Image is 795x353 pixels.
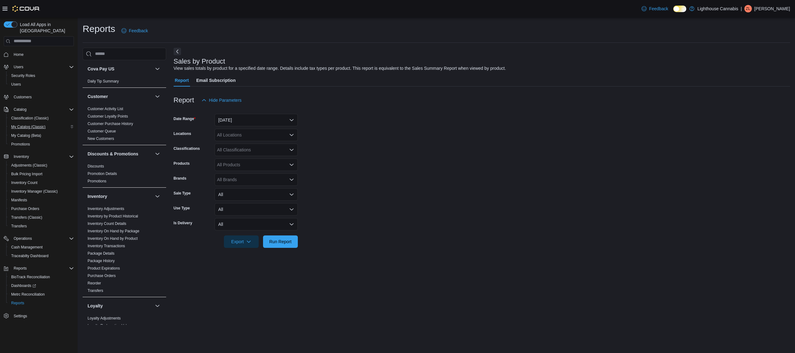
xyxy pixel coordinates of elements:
[88,79,119,83] a: Daily Tip Summary
[9,141,74,148] span: Promotions
[9,188,60,195] a: Inventory Manager (Classic)
[9,179,40,186] a: Inventory Count
[11,283,36,288] span: Dashboards
[88,151,152,157] button: Discounts & Promotions
[6,299,76,307] button: Reports
[11,106,29,113] button: Catalog
[9,114,51,122] a: Classification (Classic)
[11,153,74,160] span: Inventory
[12,6,40,12] img: Cova
[88,259,115,263] a: Package History
[83,105,166,145] div: Customer
[9,72,74,79] span: Security Roles
[88,121,133,126] span: Customer Purchase History
[174,146,200,151] label: Classifications
[11,142,30,147] span: Promotions
[9,141,33,148] a: Promotions
[9,244,74,251] span: Cash Management
[88,221,126,226] a: Inventory Count Details
[9,196,30,204] a: Manifests
[9,162,50,169] a: Adjustments (Classic)
[88,151,138,157] h3: Discounts & Promotions
[88,266,120,270] a: Product Expirations
[88,93,152,100] button: Customer
[88,273,116,278] span: Purchase Orders
[11,215,42,220] span: Transfers (Classic)
[9,282,74,289] span: Dashboards
[11,93,34,101] a: Customers
[11,133,41,138] span: My Catalog (Beta)
[14,236,32,241] span: Operations
[9,162,74,169] span: Adjustments (Classic)
[14,107,26,112] span: Catalog
[83,23,115,35] h1: Reports
[1,152,76,161] button: Inventory
[11,172,43,176] span: Bulk Pricing Import
[83,78,166,87] div: Cova Pay US
[9,81,74,88] span: Users
[11,198,27,203] span: Manifests
[154,193,161,200] button: Inventory
[1,264,76,273] button: Reports
[11,292,45,297] span: Metrc Reconciliation
[9,244,45,251] a: Cash Management
[9,123,48,131] a: My Catalog (Classic)
[9,299,74,307] span: Reports
[11,245,43,250] span: Cash Management
[9,291,47,298] a: Metrc Reconciliation
[1,311,76,320] button: Settings
[289,132,294,137] button: Open list of options
[9,291,74,298] span: Metrc Reconciliation
[6,281,76,290] a: Dashboards
[88,114,128,118] a: Customer Loyalty Points
[83,315,166,332] div: Loyalty
[83,205,166,297] div: Inventory
[6,71,76,80] button: Security Roles
[9,170,74,178] span: Bulk Pricing Import
[88,251,115,256] a: Package Details
[11,312,74,319] span: Settings
[1,50,76,59] button: Home
[129,28,148,34] span: Feedback
[11,63,74,71] span: Users
[215,114,298,126] button: [DATE]
[6,123,76,131] button: My Catalog (Classic)
[9,81,23,88] a: Users
[11,73,35,78] span: Security Roles
[88,193,152,199] button: Inventory
[6,213,76,222] button: Transfers (Classic)
[9,222,29,230] a: Transfers
[14,65,23,69] span: Users
[88,93,108,100] h3: Customer
[215,188,298,201] button: All
[88,229,139,233] a: Inventory On Hand by Package
[6,80,76,89] button: Users
[9,252,74,260] span: Traceabilty Dashboard
[6,196,76,204] button: Manifests
[11,106,74,113] span: Catalog
[269,239,292,245] span: Run Report
[1,63,76,71] button: Users
[11,235,74,242] span: Operations
[88,164,104,168] a: Discounts
[11,253,48,258] span: Traceabilty Dashboard
[11,82,21,87] span: Users
[88,107,123,111] a: Customer Activity List
[6,243,76,252] button: Cash Management
[11,206,39,211] span: Purchase Orders
[88,281,101,286] span: Reorder
[88,129,116,133] a: Customer Queue
[9,123,74,131] span: My Catalog (Classic)
[6,178,76,187] button: Inventory Count
[4,47,74,337] nav: Complex example
[9,299,27,307] a: Reports
[14,266,27,271] span: Reports
[289,177,294,182] button: Open list of options
[9,179,74,186] span: Inventory Count
[746,5,750,12] span: ZL
[174,65,506,72] div: View sales totals by product for a specified date range. Details include tax types per product. T...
